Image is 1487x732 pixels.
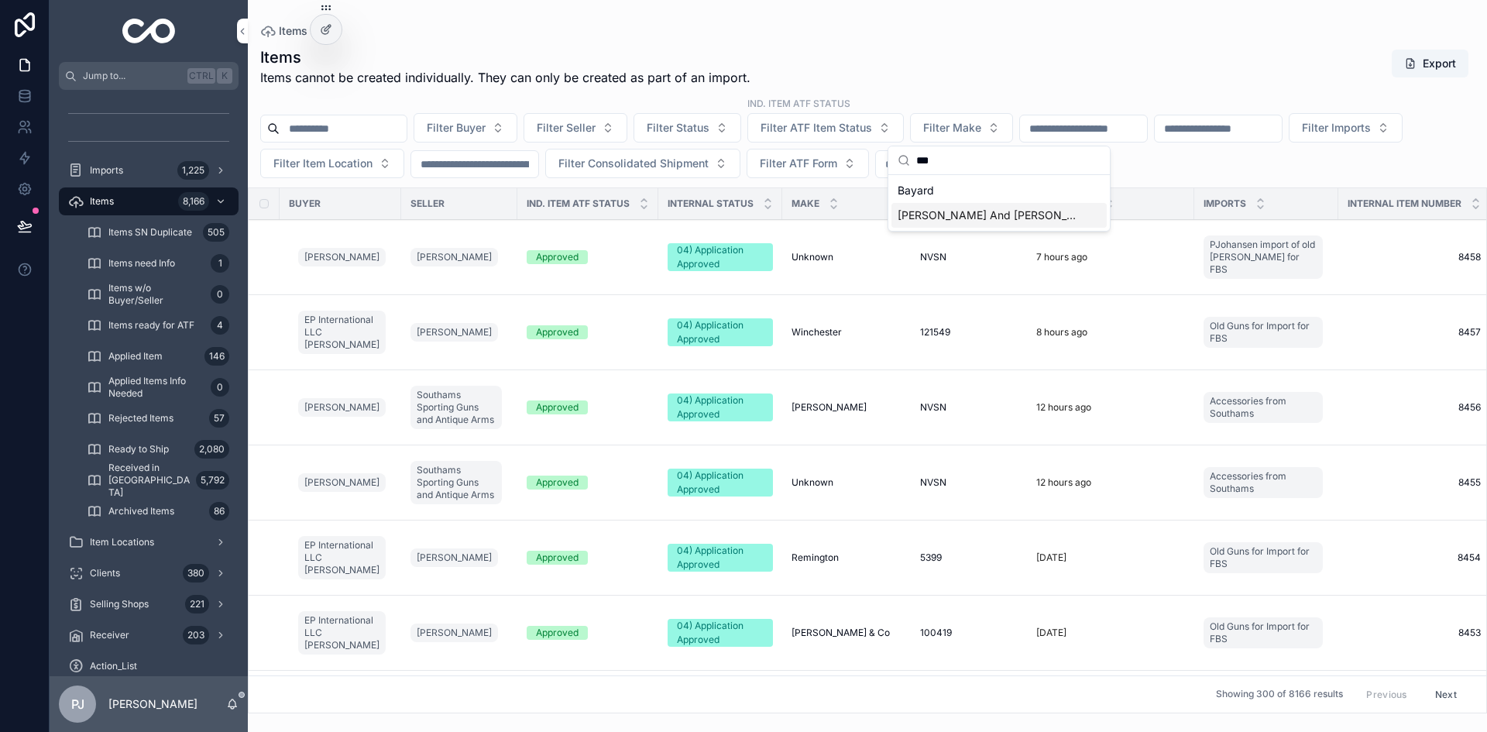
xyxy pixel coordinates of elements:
[194,440,229,459] div: 2,080
[677,318,764,346] div: 04) Application Approved
[260,68,750,87] span: Items cannot be created individually. They can only be created as part of an import.
[1424,682,1468,706] button: Next
[90,536,154,548] span: Item Locations
[108,350,163,363] span: Applied Item
[304,476,379,489] span: [PERSON_NAME]
[298,248,386,266] a: [PERSON_NAME]
[289,198,321,210] span: Buyer
[1204,539,1329,576] a: Old Guns for Import for FBS
[1036,552,1185,564] a: [DATE]
[1348,326,1481,339] a: 8457
[77,280,239,308] a: Items w/o Buyer/Seller0
[1204,198,1246,210] span: Imports
[298,473,386,492] a: [PERSON_NAME]
[90,629,129,641] span: Receiver
[108,319,194,332] span: Items ready for ATF
[410,461,502,504] a: Southams Sporting Guns and Antique Arms
[1289,113,1403,143] button: Select Button
[183,626,209,644] div: 203
[1204,542,1323,573] a: Old Guns for Import for FBS
[304,614,379,651] span: EP International LLC [PERSON_NAME]
[185,595,209,613] div: 221
[1348,552,1481,564] a: 8454
[298,398,386,417] a: [PERSON_NAME]
[647,120,709,136] span: Filter Status
[527,325,649,339] a: Approved
[260,149,404,178] button: Select Button
[920,401,1018,414] a: NVSN
[59,652,239,680] a: Action_List
[427,120,486,136] span: Filter Buyer
[536,551,579,565] div: Approved
[668,469,773,497] a: 04) Application Approved
[90,567,120,579] span: Clients
[792,401,901,414] a: [PERSON_NAME]
[920,627,952,639] span: 100419
[304,314,379,351] span: EP International LLC [PERSON_NAME]
[1036,476,1185,489] a: 12 hours ago
[77,249,239,277] a: Items need Info1
[920,476,1018,489] a: NVSN
[792,326,842,339] span: Winchester
[668,243,773,271] a: 04) Application Approved
[1036,476,1091,489] p: 12 hours ago
[1204,232,1329,282] a: PJohansen import of old [PERSON_NAME] for FBS
[77,342,239,370] a: Applied Item146
[108,282,204,307] span: Items w/o Buyer/Seller
[792,552,901,564] a: Remington
[304,401,379,414] span: [PERSON_NAME]
[211,254,229,273] div: 1
[792,627,901,639] a: [PERSON_NAME] & Co
[1210,320,1317,345] span: Old Guns for Import for FBS
[524,113,627,143] button: Select Button
[108,375,204,400] span: Applied Items Info Needed
[888,175,1110,231] div: Suggestions
[410,245,508,270] a: [PERSON_NAME]
[527,400,649,414] a: Approved
[792,198,819,210] span: Make
[273,156,373,171] span: Filter Item Location
[108,226,192,239] span: Items SN Duplicate
[203,223,229,242] div: 505
[410,198,445,210] span: Seller
[1210,620,1317,645] span: Old Guns for Import for FBS
[920,627,1018,639] a: 100419
[558,156,709,171] span: Filter Consolidated Shipment
[792,476,833,489] span: Unknown
[1302,120,1371,136] span: Filter Imports
[910,113,1013,143] button: Select Button
[59,156,239,184] a: Imports1,225
[298,308,392,357] a: EP International LLC [PERSON_NAME]
[410,624,498,642] a: [PERSON_NAME]
[898,208,1082,223] span: [PERSON_NAME] And [PERSON_NAME] (AyA)
[196,471,229,490] div: 5,792
[920,326,1018,339] a: 121549
[298,608,392,658] a: EP International LLC [PERSON_NAME]
[209,502,229,521] div: 86
[1204,314,1329,351] a: Old Guns for Import for FBS
[920,401,946,414] span: NVSN
[90,164,123,177] span: Imports
[77,466,239,494] a: Received in [GEOGRAPHIC_DATA]5,792
[747,96,850,110] label: ind. Item ATF Status
[410,620,508,645] a: [PERSON_NAME]
[211,378,229,397] div: 0
[1036,627,1066,639] p: [DATE]
[1348,476,1481,489] a: 8455
[668,544,773,572] a: 04) Application Approved
[77,218,239,246] a: Items SN Duplicate505
[668,318,773,346] a: 04) Application Approved
[1204,464,1329,501] a: Accessories from Southams
[1348,627,1481,639] span: 8453
[304,539,379,576] span: EP International LLC [PERSON_NAME]
[1210,470,1317,495] span: Accessories from Southams
[209,409,229,428] div: 57
[1204,467,1323,498] a: Accessories from Southams
[304,251,379,263] span: [PERSON_NAME]
[1036,326,1185,339] a: 8 hours ago
[77,311,239,339] a: Items ready for ATF4
[410,548,498,567] a: [PERSON_NAME]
